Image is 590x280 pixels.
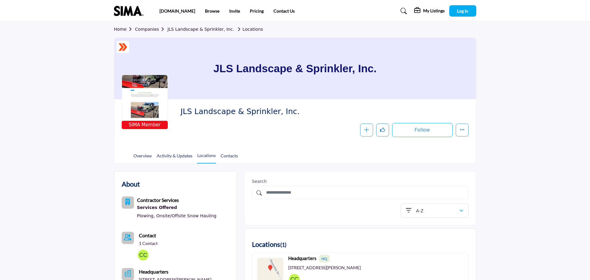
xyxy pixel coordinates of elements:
[180,107,319,117] span: JLS Landscape & Sprinkler, Inc.
[139,232,156,239] a: Contact
[156,213,216,218] a: Onsite/Offsite Snow Hauling
[139,240,158,246] a: 1 Contact
[449,5,476,17] button: Log In
[319,255,330,262] span: HQ
[235,27,263,32] a: Locations
[135,27,167,32] a: Companies
[250,8,264,14] a: Pricing
[159,8,195,14] a: [DOMAIN_NAME]
[205,8,219,14] a: Browse
[288,265,361,271] p: [STREET_ADDRESS][PERSON_NAME]
[288,255,330,262] b: Headquarters
[376,124,389,136] button: Like
[395,6,411,16] a: Search
[122,179,140,189] h2: About
[139,232,156,238] b: Contact
[114,6,147,16] img: site Logo
[137,204,217,212] a: Services Offered
[414,7,445,15] div: My Listings
[137,198,179,203] a: Contractor Services
[122,232,134,244] button: Contact-Employee Icon
[137,213,155,218] a: Plowing,
[133,152,152,163] a: Overview
[167,27,234,32] a: JLS Landscape & Sprinkler, Inc.
[139,268,168,275] b: Headquarters
[118,42,128,52] img: ASM Certified
[229,8,240,14] a: Invite
[401,203,469,218] button: A-Z
[122,196,134,209] button: Category Icon
[416,208,423,214] p: A-Z
[252,239,286,250] h2: Locations
[280,241,286,248] span: ( )
[114,27,135,32] a: Home
[213,38,376,99] h1: JLS Landscape & Sprinkler, Inc.
[156,152,193,163] a: Activity & Updates
[273,8,295,14] a: Contact Us
[423,8,445,14] h5: My Listings
[456,124,469,136] button: More details
[122,232,134,244] a: Link of redirect to contact page
[137,197,179,203] b: Contractor Services
[123,121,167,128] span: SIMA Member
[138,250,149,261] img: Carolann C.
[137,204,217,212] div: Services Offered refers to the specific products, assistance, or expertise a business provides to...
[197,152,216,164] a: Locations
[252,179,469,184] h2: Search
[282,241,285,248] span: 1
[220,152,238,163] a: Contacts
[392,123,453,137] button: Follow
[457,8,468,14] span: Log In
